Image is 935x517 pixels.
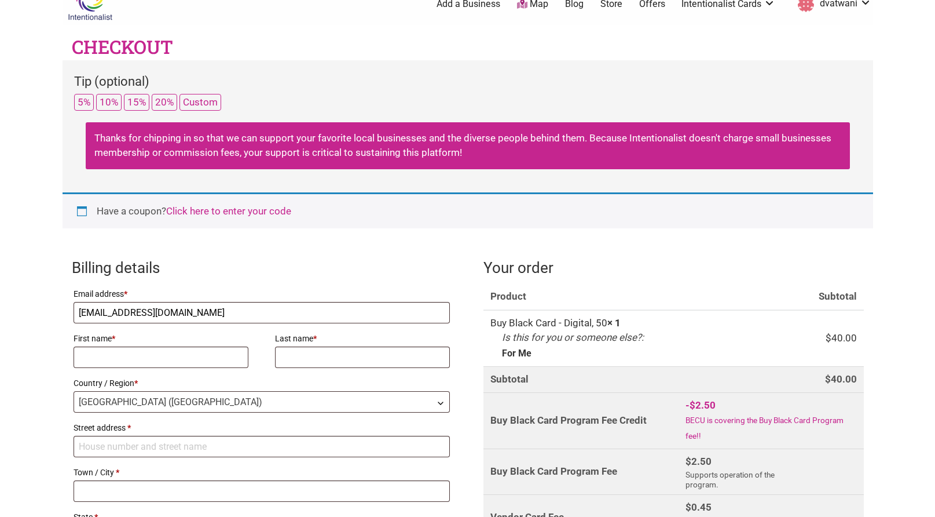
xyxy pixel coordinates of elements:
[74,72,861,94] div: Tip (optional)
[275,330,450,347] label: Last name
[74,436,450,457] input: House number and street name
[179,94,221,111] button: Custom
[86,122,850,169] div: Thanks for chipping in so that we can support your favorite local businesses and the diverse peop...
[74,420,450,436] label: Street address
[166,205,291,217] a: Enter your coupon code
[685,416,844,440] small: BECU is covering the Buy Black Card Program fee!!
[96,94,122,111] button: 10%
[152,94,177,111] button: 20%
[685,501,712,513] bdi: 0.45
[74,392,450,412] span: United States (US)
[72,34,173,60] h1: Checkout
[72,257,452,278] h3: Billing details
[483,392,679,449] th: Buy Black Card Program Fee Credit
[74,464,450,480] label: Town / City
[825,373,831,385] span: $
[483,449,679,494] th: Buy Black Card Program Fee
[826,332,831,344] span: $
[690,399,716,411] span: 2.50
[685,456,712,467] bdi: 2.50
[685,456,691,467] span: $
[63,192,873,229] div: Have a coupon?
[685,501,691,513] span: $
[124,94,149,111] button: 15%
[685,399,844,441] span: -
[483,310,679,366] td: Buy Black Card - Digital, 50
[74,330,249,347] label: First name
[690,399,695,411] span: $
[502,349,531,358] p: For Me
[502,330,644,345] dt: Is this for you or someone else?:
[685,470,775,489] small: Supports operation of the program.
[826,332,857,344] bdi: 40.00
[483,284,679,310] th: Product
[483,366,679,392] th: Subtotal
[607,317,621,329] strong: × 1
[74,391,450,413] span: Country / Region
[825,373,857,385] bdi: 40.00
[483,257,864,278] h3: Your order
[74,375,450,391] label: Country / Region
[679,284,864,310] th: Subtotal
[74,94,94,111] button: 5%
[74,286,450,302] label: Email address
